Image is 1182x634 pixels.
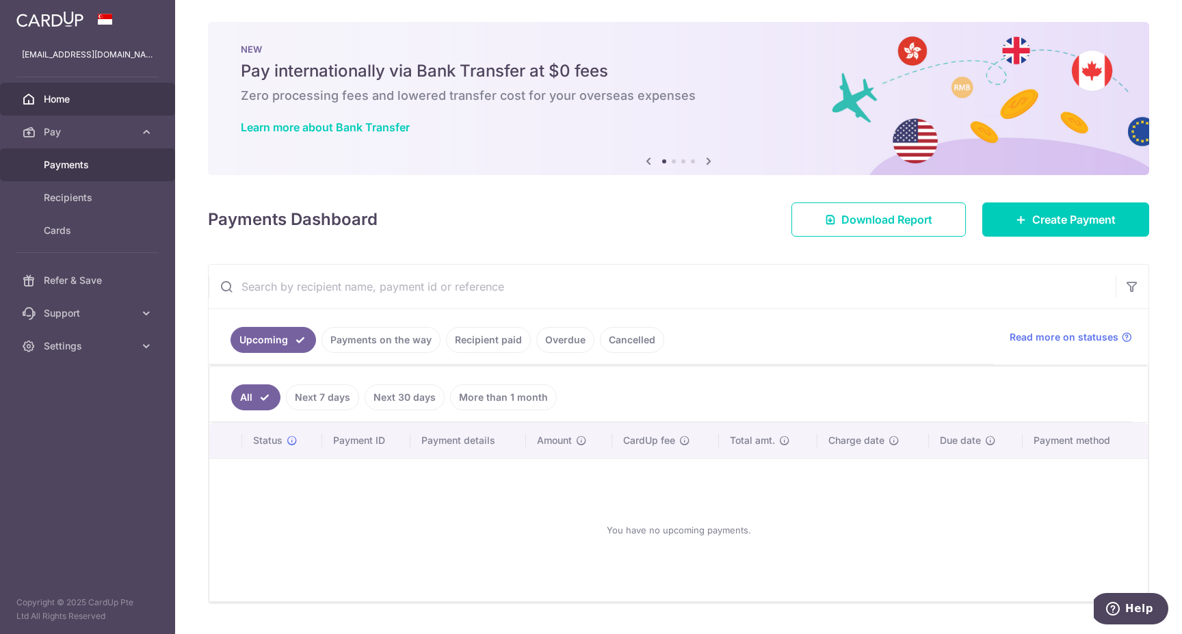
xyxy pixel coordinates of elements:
[321,327,441,353] a: Payments on the way
[365,384,445,410] a: Next 30 days
[1023,423,1148,458] th: Payment method
[791,202,966,237] a: Download Report
[828,434,884,447] span: Charge date
[1010,330,1118,344] span: Read more on statuses
[44,274,134,287] span: Refer & Save
[410,423,525,458] th: Payment details
[286,384,359,410] a: Next 7 days
[209,265,1116,308] input: Search by recipient name, payment id or reference
[208,22,1149,175] img: Bank transfer banner
[537,434,572,447] span: Amount
[241,120,410,134] a: Learn more about Bank Transfer
[1010,330,1132,344] a: Read more on statuses
[44,306,134,320] span: Support
[1094,593,1168,627] iframe: Opens a widget where you can find more information
[231,327,316,353] a: Upcoming
[450,384,557,410] a: More than 1 month
[241,88,1116,104] h6: Zero processing fees and lowered transfer cost for your overseas expenses
[940,434,981,447] span: Due date
[623,434,675,447] span: CardUp fee
[253,434,283,447] span: Status
[44,158,134,172] span: Payments
[44,339,134,353] span: Settings
[44,224,134,237] span: Cards
[322,423,411,458] th: Payment ID
[730,434,775,447] span: Total amt.
[536,327,594,353] a: Overdue
[600,327,664,353] a: Cancelled
[22,48,153,62] p: [EMAIL_ADDRESS][DOMAIN_NAME]
[241,60,1116,82] h5: Pay internationally via Bank Transfer at $0 fees
[982,202,1149,237] a: Create Payment
[226,470,1131,590] div: You have no upcoming payments.
[446,327,531,353] a: Recipient paid
[16,11,83,27] img: CardUp
[208,207,378,232] h4: Payments Dashboard
[1032,211,1116,228] span: Create Payment
[44,125,134,139] span: Pay
[231,384,280,410] a: All
[44,92,134,106] span: Home
[841,211,932,228] span: Download Report
[241,44,1116,55] p: NEW
[44,191,134,204] span: Recipients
